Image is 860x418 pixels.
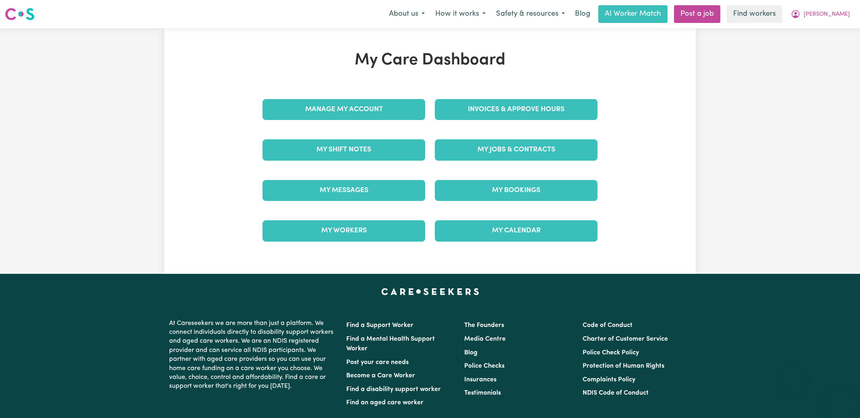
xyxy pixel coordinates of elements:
[464,363,504,369] a: Police Checks
[263,220,425,241] a: My Workers
[5,7,35,21] img: Careseekers logo
[263,139,425,160] a: My Shift Notes
[435,180,597,201] a: My Bookings
[384,6,430,23] button: About us
[346,372,415,379] a: Become a Care Worker
[786,6,855,23] button: My Account
[464,350,478,356] a: Blog
[583,377,635,383] a: Complaints Policy
[785,366,801,383] iframe: Close message
[804,10,850,19] span: [PERSON_NAME]
[435,139,597,160] a: My Jobs & Contracts
[570,5,595,23] a: Blog
[346,399,424,406] a: Find an aged care worker
[464,336,506,342] a: Media Centre
[583,363,664,369] a: Protection of Human Rights
[464,322,504,329] a: The Founders
[263,99,425,120] a: Manage My Account
[464,390,501,396] a: Testimonials
[258,51,602,70] h1: My Care Dashboard
[346,322,413,329] a: Find a Support Worker
[381,288,479,295] a: Careseekers home page
[435,99,597,120] a: Invoices & Approve Hours
[263,180,425,201] a: My Messages
[598,5,668,23] a: AI Worker Match
[169,316,337,394] p: At Careseekers we are more than just a platform. We connect individuals directly to disability su...
[430,6,491,23] button: How it works
[346,386,441,393] a: Find a disability support worker
[674,5,720,23] a: Post a job
[727,5,782,23] a: Find workers
[346,359,409,366] a: Post your care needs
[583,322,633,329] a: Code of Conduct
[435,220,597,241] a: My Calendar
[583,390,649,396] a: NDIS Code of Conduct
[583,336,668,342] a: Charter of Customer Service
[346,336,435,352] a: Find a Mental Health Support Worker
[491,6,570,23] button: Safety & resources
[583,350,639,356] a: Police Check Policy
[5,5,35,23] a: Careseekers logo
[828,386,854,412] iframe: Button to launch messaging window
[464,377,496,383] a: Insurances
